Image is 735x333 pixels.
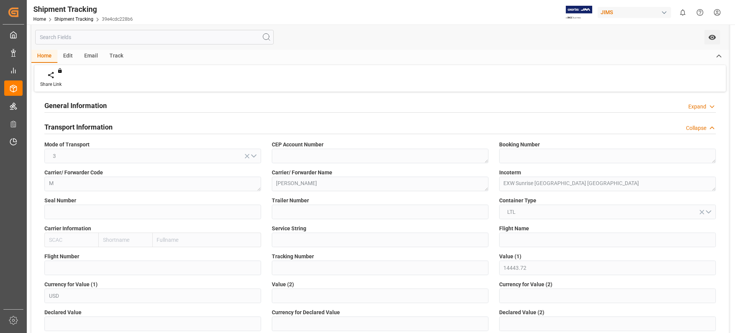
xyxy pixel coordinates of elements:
[44,225,91,233] span: Carrier Information
[57,50,78,63] div: Edit
[499,253,521,261] span: Value (1)
[499,197,536,205] span: Container Type
[499,141,540,149] span: Booking Number
[44,141,90,149] span: Mode of Transport
[78,50,104,63] div: Email
[44,122,113,132] h2: Transport Information
[44,169,103,177] span: Carrier/ Forwarder Code
[44,100,107,111] h2: General Information
[566,6,592,19] img: Exertis%20JAM%20-%20Email%20Logo.jpg_1722504956.jpg
[272,225,306,233] span: Service String
[153,233,261,247] input: Fullname
[104,50,129,63] div: Track
[686,124,706,132] div: Collapse
[98,233,152,247] input: Shortname
[44,281,98,289] span: Currency for Value (1)
[31,50,57,63] div: Home
[674,4,691,21] button: show 0 new notifications
[503,208,519,216] span: LTL
[49,152,60,160] span: 3
[499,281,552,289] span: Currency for Value (2)
[499,169,521,177] span: Incoterm
[44,177,261,191] textarea: M
[44,253,79,261] span: Flight Number
[704,30,720,44] button: open menu
[272,308,340,317] span: Currency for Declared Value
[44,308,82,317] span: Declared Value
[272,169,332,177] span: Carrier/ Forwarder Name
[499,308,544,317] span: Declared Value (2)
[44,233,98,247] input: SCAC
[598,5,674,20] button: JIMS
[598,7,671,18] div: JIMS
[691,4,709,21] button: Help Center
[272,197,309,205] span: Trailer Number
[499,177,716,191] textarea: EXW Sunrise [GEOGRAPHIC_DATA] [GEOGRAPHIC_DATA]
[33,3,133,15] div: Shipment Tracking
[499,225,529,233] span: Flight Name
[272,281,294,289] span: Value (2)
[499,205,716,219] button: open menu
[44,149,261,163] button: open menu
[35,30,274,44] input: Search Fields
[272,141,323,149] span: CEP Account Number
[688,103,706,111] div: Expand
[272,253,314,261] span: Tracking Number
[33,16,46,22] a: Home
[272,177,488,191] textarea: [PERSON_NAME]
[44,197,76,205] span: Seal Number
[54,16,93,22] a: Shipment Tracking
